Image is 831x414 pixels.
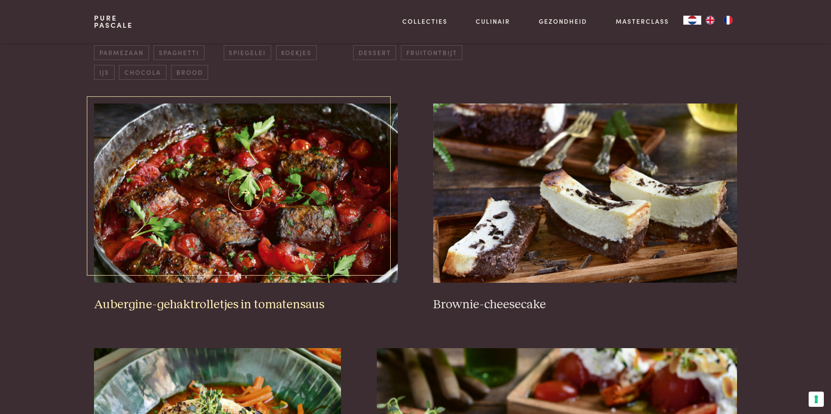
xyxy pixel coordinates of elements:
span: parmezaan [94,45,149,60]
a: Gezondheid [539,17,587,26]
a: Culinair [476,17,510,26]
button: Uw voorkeuren voor toestemming voor trackingtechnologieën [809,392,824,407]
a: EN [701,16,719,25]
span: brood [171,65,208,80]
span: spaghetti [153,45,204,60]
a: Brownie-cheesecake Brownie-cheesecake [433,103,737,312]
aside: Language selected: Nederlands [683,16,737,25]
span: spiegelei [224,45,271,60]
img: Aubergine-gehaktrolletjes in tomatensaus [94,103,397,283]
span: dessert [353,45,396,60]
div: Language [683,16,701,25]
h3: Aubergine-gehaktrolletjes in tomatensaus [94,297,397,313]
a: Aubergine-gehaktrolletjes in tomatensaus Aubergine-gehaktrolletjes in tomatensaus [94,103,397,312]
img: Brownie-cheesecake [433,103,737,283]
ul: Language list [701,16,737,25]
a: NL [683,16,701,25]
span: koekjes [276,45,317,60]
span: fruitontbijt [401,45,462,60]
a: FR [719,16,737,25]
a: Collecties [402,17,447,26]
h3: Brownie-cheesecake [433,297,737,313]
span: ijs [94,65,114,80]
span: chocola [119,65,166,80]
a: PurePascale [94,14,133,29]
a: Masterclass [616,17,669,26]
